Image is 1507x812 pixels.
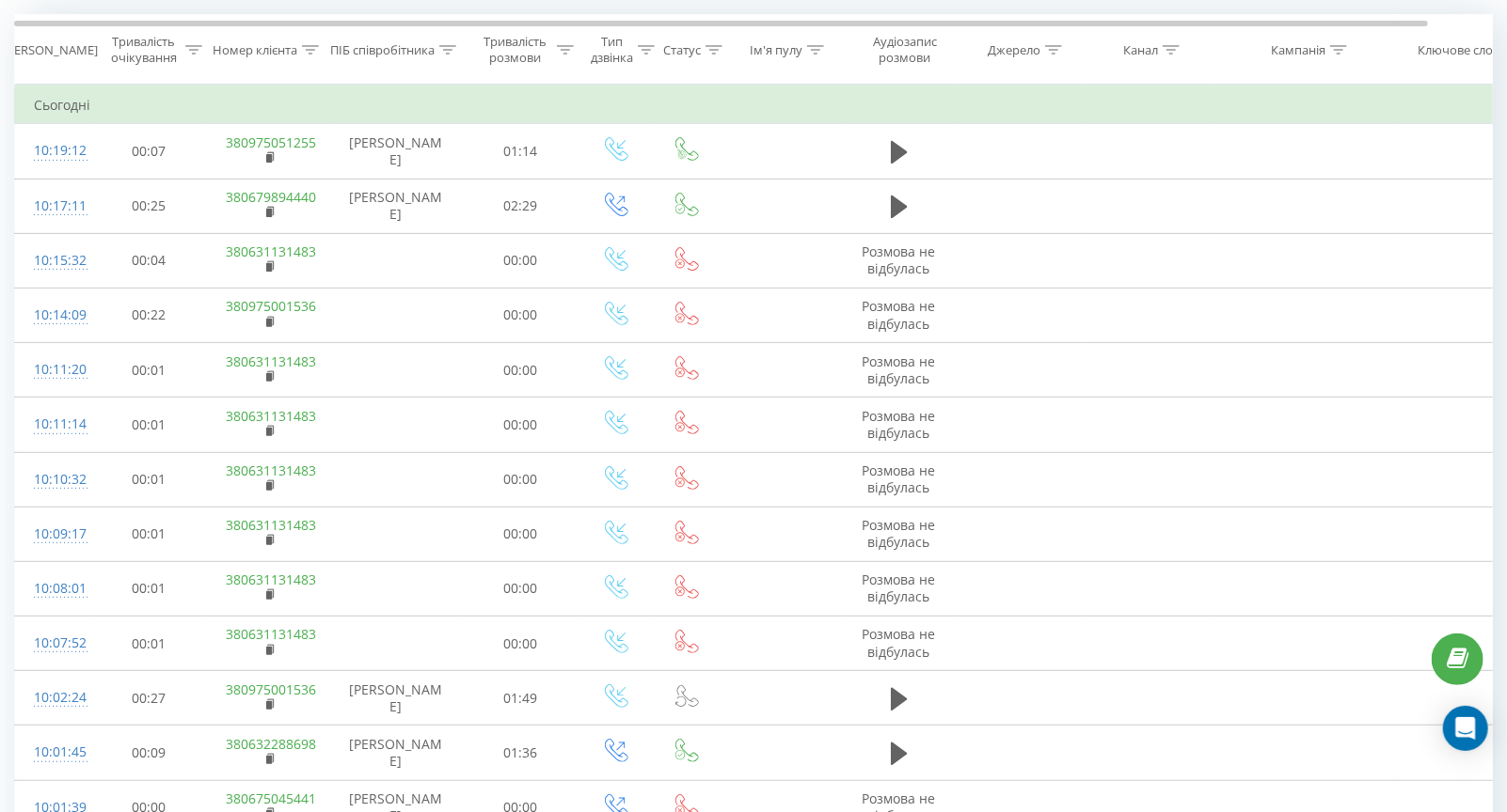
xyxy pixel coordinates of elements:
[227,570,317,588] a: 380631131483
[34,188,71,225] div: 10:17:11
[462,124,579,179] td: 01:14
[90,452,208,507] td: 00:01
[34,625,71,662] div: 10:07:52
[462,398,579,452] td: 00:00
[863,461,936,496] span: Розмова не відбулась
[478,34,552,66] div: Тривалість розмови
[863,625,936,660] span: Розмова не відбулась
[330,42,435,58] div: ПІБ співробітника
[462,343,579,398] td: 00:00
[90,124,208,179] td: 00:07
[90,726,208,780] td: 00:09
[90,343,208,398] td: 00:01
[227,680,317,698] a: 380975001536
[3,42,98,58] div: [PERSON_NAME]
[1443,706,1488,751] div: Open Intercom Messenger
[34,570,71,607] div: 10:08:01
[34,734,71,771] div: 10:01:45
[106,34,181,66] div: Тривалість очікування
[34,516,71,553] div: 10:09:17
[227,242,317,260] a: 380631131483
[863,297,936,332] span: Розмова не відбулась
[227,188,317,206] a: 380679894440
[34,406,71,443] div: 10:11:14
[90,671,208,726] td: 00:27
[462,233,579,288] td: 00:00
[34,242,71,279] div: 10:15:32
[462,671,579,726] td: 01:49
[34,461,71,498] div: 10:10:32
[462,179,579,233] td: 02:29
[90,561,208,616] td: 00:01
[90,617,208,671] td: 00:01
[863,242,936,277] span: Розмова не відбулась
[90,233,208,288] td: 00:04
[34,351,71,388] div: 10:11:20
[462,561,579,616] td: 00:00
[227,516,317,534] a: 380631131483
[330,179,462,233] td: [PERSON_NAME]
[988,42,1040,58] div: Джерело
[863,352,936,387] span: Розмова не відбулась
[663,42,701,58] div: Статус
[462,507,579,561] td: 00:00
[462,726,579,780] td: 01:36
[1271,42,1325,58] div: Кампанія
[227,352,317,370] a: 380631131483
[462,452,579,507] td: 00:00
[34,679,71,716] div: 10:02:24
[213,42,297,58] div: Номер клієнта
[34,133,71,169] div: 10:19:12
[750,42,802,58] div: Ім'я пулу
[863,570,936,605] span: Розмова не відбулась
[863,407,936,442] span: Розмова не відбулась
[591,34,633,66] div: Тип дзвінка
[330,726,462,780] td: [PERSON_NAME]
[330,671,462,726] td: [PERSON_NAME]
[227,407,317,425] a: 380631131483
[859,34,950,66] div: Аудіозапис розмови
[227,625,317,643] a: 380631131483
[90,179,208,233] td: 00:25
[863,516,936,551] span: Розмова не відбулась
[227,297,317,315] a: 380975001536
[462,617,579,671] td: 00:00
[90,398,208,452] td: 00:01
[462,288,579,342] td: 00:00
[90,288,208,342] td: 00:22
[227,735,317,753] a: 380632288698
[90,507,208,561] td: 00:01
[227,133,317,151] a: 380975051255
[330,124,462,179] td: [PERSON_NAME]
[1123,42,1158,58] div: Канал
[227,789,317,807] a: 380675045441
[227,461,317,479] a: 380631131483
[34,297,71,334] div: 10:14:09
